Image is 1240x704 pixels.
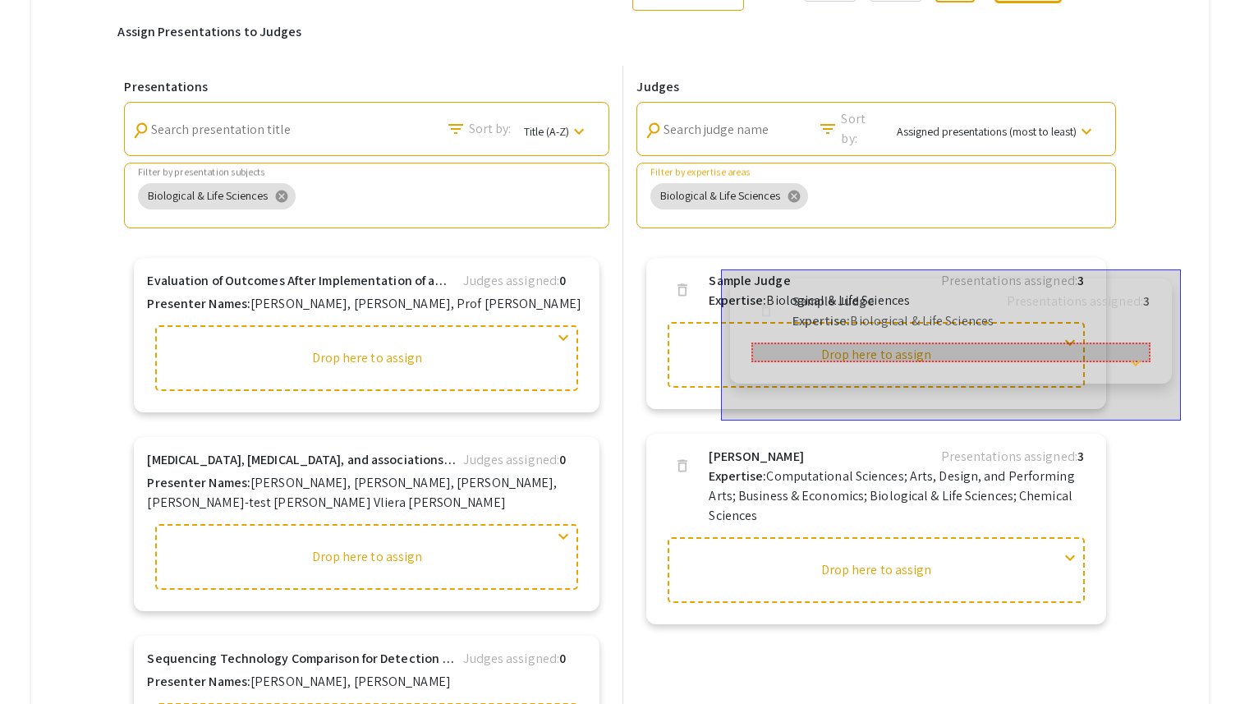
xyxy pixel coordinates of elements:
span: Presentations assigned: [941,448,1077,465]
b: 3 [1077,448,1084,465]
mat-icon: Search [643,119,665,141]
span: Judges assigned: [463,451,559,468]
mat-icon: Search [818,119,838,139]
span: Judges assigned: [463,272,559,289]
mat-icon: keyboard_arrow_down [1077,122,1096,141]
p: [PERSON_NAME], [PERSON_NAME], [PERSON_NAME], [PERSON_NAME]-test [PERSON_NAME] Vliera [PERSON_NAME] [147,473,586,513]
b: 0 [559,272,566,289]
b: 0 [559,650,566,667]
h6: Assign Presentations to Judges [117,24,1122,39]
span: expand_more [1126,353,1146,373]
p: Biological & Life Sciences [792,311,994,331]
b: Expertise: [792,312,850,329]
span: delete [674,282,691,298]
span: Sort by: [841,109,884,149]
button: delete [666,450,699,483]
button: delete [750,295,783,328]
mat-icon: Search [446,119,466,139]
p: Biological & Life Sciences [709,291,910,311]
span: delete [758,302,774,319]
mat-chip-list: Auto complete [138,180,595,213]
h6: Presentations [124,79,609,94]
mat-chip: Biological & Life Sciences [138,183,296,209]
b: Sample Judge [792,292,874,311]
b: Presenter Names: [147,295,250,312]
b: 0 [559,451,566,468]
button: Assigned presentations (most to least) [884,115,1109,146]
p: Computational Sciences; Arts, Design, and Performing Arts; Business & Economics; Biological & Lif... [709,467,1092,526]
b: Sample Judge [709,271,790,291]
h6: Judges [636,79,1115,94]
button: Title (A-Z) [511,115,602,146]
p: [PERSON_NAME], [PERSON_NAME] [147,672,450,692]
b: Expertise: [709,467,766,485]
b: Sequencing Technology Comparison for Detection of [MEDICAL_DATA]-1 Mutations in the [MEDICAL_DATA... [147,649,457,669]
button: delete [666,274,699,307]
b: 3 [1143,292,1150,310]
span: Title (A-Z) [524,124,569,139]
b: Presenter Names: [147,474,250,491]
span: Sort by: [469,119,512,139]
iframe: Chat [12,630,70,692]
b: [MEDICAL_DATA], [MEDICAL_DATA], and associations with the oral microbiome in treatment naive pati... [147,450,457,470]
span: expand_more [553,527,573,546]
mat-chip-list: Auto complete [650,180,1101,213]
span: delete [674,458,691,474]
span: Presentations assigned: [1007,292,1143,310]
mat-icon: cancel [274,189,289,204]
span: expand_more [1060,548,1080,568]
span: Assigned presentations (most to least) [897,124,1077,139]
mat-icon: keyboard_arrow_down [569,122,589,141]
span: expand_more [553,328,573,347]
span: Judges assigned: [463,650,559,667]
mat-chip: Biological & Life Sciences [650,183,808,209]
mat-icon: Search [131,119,153,141]
b: Evaluation of Outcomes After Implementation of a Provincial Prehospital Bypass Standard for Traum... [147,271,457,291]
mat-icon: cancel [787,189,801,204]
b: [PERSON_NAME] [709,447,803,467]
b: Expertise: [709,292,766,309]
b: Presenter Names: [147,673,250,690]
p: [PERSON_NAME], [PERSON_NAME], Prof [PERSON_NAME] [147,294,581,314]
